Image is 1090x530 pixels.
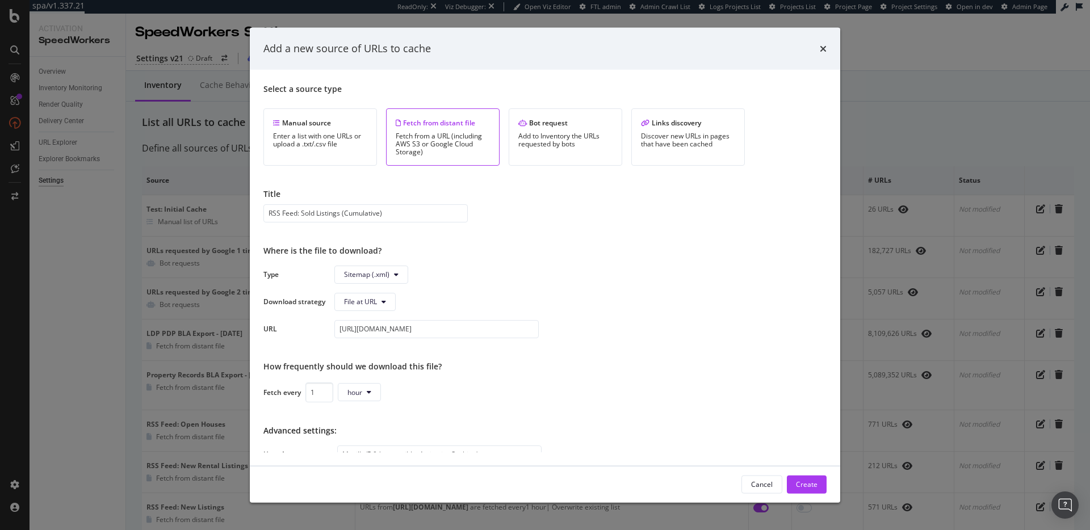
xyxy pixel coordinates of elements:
[518,117,613,127] div: Bot request
[344,270,389,279] span: Sitemap (.xml)
[263,360,827,372] div: How frequently should we download this file?
[263,449,328,459] div: User-Agent
[518,132,613,148] div: Add to Inventory the URLs requested by bots
[263,41,431,56] div: Add a new source of URLs to cache
[337,445,542,463] input: Mozilla/5.0 (compatible; botify; http://botify.com)
[787,475,827,493] button: Create
[263,297,325,306] div: Download strategy
[334,292,396,310] button: File at URL
[641,132,735,148] div: Discover new URLs in pages that have been cached
[263,324,325,334] div: URL
[263,424,827,436] div: Advanced settings:
[250,28,840,503] div: modal
[344,297,377,306] span: File at URL
[741,475,782,493] button: Cancel
[263,387,301,397] div: Fetch every
[1051,491,1079,519] div: Open Intercom Messenger
[334,265,408,283] button: Sitemap (.xml)
[263,83,827,94] div: Select a source type
[263,270,325,279] div: Type
[263,245,827,256] div: Where is the file to download?
[338,383,381,401] button: hour
[796,479,817,489] div: Create
[751,479,773,489] div: Cancel
[820,41,827,56] div: times
[273,132,367,148] div: Enter a list with one URLs or upload a .txt/.csv file
[263,188,827,199] div: Title
[641,117,735,127] div: Links discovery
[396,117,490,127] div: Fetch from distant file
[396,132,490,155] div: Fetch from a URL (including AWS S3 or Google Cloud Storage)
[273,117,367,127] div: Manual source
[347,387,362,397] span: hour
